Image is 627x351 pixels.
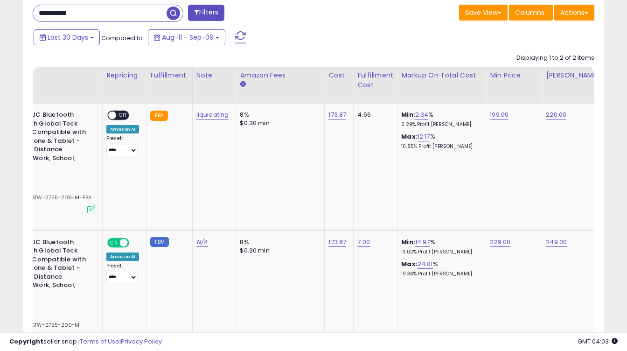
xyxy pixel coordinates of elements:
a: 2.34 [415,110,429,119]
div: seller snap | | [9,337,162,346]
a: 249.00 [546,238,567,247]
div: Fulfillment Cost [357,70,393,90]
div: Repricing [106,70,142,80]
p: 13.02% Profit [PERSON_NAME] [401,249,479,255]
a: 173.87 [328,110,346,119]
a: 7.00 [357,238,370,247]
div: % [401,111,479,128]
div: Preset: [106,263,139,284]
small: FBA [150,111,167,121]
div: % [401,238,479,255]
div: Markup on Total Cost [401,70,482,80]
span: OFF [116,112,131,119]
small: Amazon Fees. [240,80,245,89]
span: 2025-10-10 04:03 GMT [578,337,618,346]
div: 4.66 [357,111,390,119]
b: Min: [401,110,415,119]
div: Amazon Fees [240,70,320,80]
span: OFF [128,239,143,246]
small: FBM [150,237,168,247]
p: 10.85% Profit [PERSON_NAME] [401,143,479,150]
span: Compared to: [101,34,144,42]
div: [PERSON_NAME] [546,70,601,80]
span: Last 30 Days [48,33,88,42]
div: % [401,260,479,277]
div: 8% [240,111,317,119]
a: Privacy Policy [121,337,162,346]
div: Amazon AI [106,253,139,261]
div: $0.30 min [240,119,317,127]
a: Terms of Use [80,337,119,346]
b: Max: [401,132,418,141]
span: | SKU: GTW-2755-209-M [11,321,80,329]
strong: Copyright [9,337,43,346]
a: 199.00 [490,110,509,119]
div: Fulfillment [150,70,188,80]
a: 24.01 [418,260,433,269]
div: Cost [328,70,349,80]
a: 12.17 [418,132,430,141]
button: Actions [554,5,594,21]
button: Save View [459,5,508,21]
a: N/A [196,238,208,247]
span: Aug-11 - Sep-09 [162,33,214,42]
div: 8% [240,238,317,246]
div: Preset: [106,135,139,156]
button: Last 30 Days [34,29,100,45]
a: 220.00 [546,110,566,119]
span: Columns [515,8,544,17]
div: Note [196,70,232,80]
th: The percentage added to the cost of goods (COGS) that forms the calculator for Min & Max prices. [397,67,486,104]
a: 173.87 [328,238,346,247]
b: Min: [401,238,415,246]
b: Max: [401,260,418,268]
p: 2.29% Profit [PERSON_NAME] [401,121,479,128]
div: Amazon AI [106,125,139,133]
a: 14.97 [415,238,430,247]
div: % [401,133,479,150]
button: Columns [509,5,553,21]
a: liquidating [196,110,229,119]
button: Filters [188,5,224,21]
p: 19.36% Profit [PERSON_NAME] [401,271,479,277]
div: Displaying 1 to 2 of 2 items [516,54,594,63]
button: Aug-11 - Sep-09 [148,29,225,45]
div: $0.30 min [240,246,317,255]
div: Min Price [490,70,538,80]
span: ON [108,239,120,246]
span: | SKU: GTW-2755-209-M-FBA [11,194,91,201]
a: 229.00 [490,238,510,247]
